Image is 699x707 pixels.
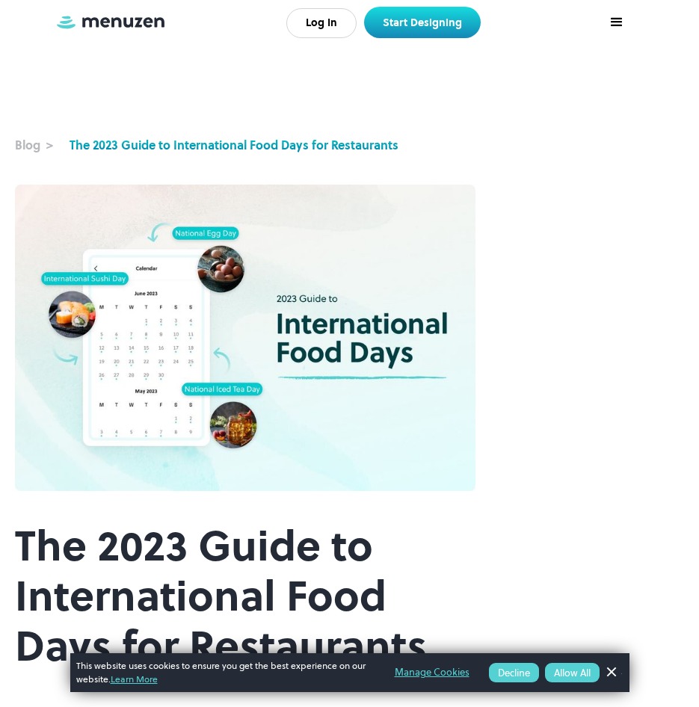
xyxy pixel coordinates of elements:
[364,7,481,38] a: Start Designing
[15,136,70,154] a: Blog >
[76,659,374,686] span: This website uses cookies to ensure you get the best experience on our website.
[15,521,475,671] h1: The 2023 Guide to International Food Days for Restaurants
[55,14,167,31] a: home
[600,661,622,684] a: Dismiss Banner
[70,136,398,154] a: The 2023 Guide to International Food Days for Restaurants
[286,8,357,38] a: Log In
[489,663,539,682] button: Decline
[395,664,469,681] a: Manage Cookies
[545,663,600,682] button: Allow All
[111,673,158,685] a: Learn More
